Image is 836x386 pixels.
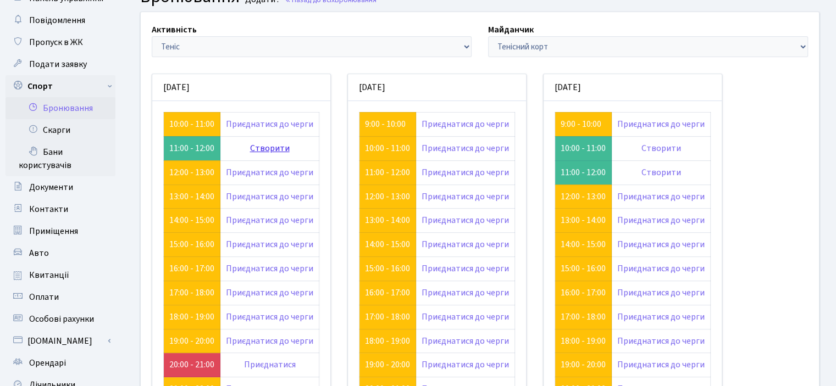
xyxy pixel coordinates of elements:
a: 14:00 - 15:00 [561,238,606,250]
a: Контакти [5,198,115,220]
div: [DATE] [152,74,330,101]
a: 10:00 - 11:00 [169,118,214,130]
a: Орендарі [5,352,115,374]
a: 19:00 - 20:00 [169,335,214,347]
a: 15:00 - 16:00 [561,262,606,275]
a: Приєднатися до черги [422,287,509,299]
a: Приєднатися до черги [617,262,705,275]
a: Пропуск в ЖК [5,31,115,53]
a: 16:00 - 17:00 [169,262,214,275]
a: 16:00 - 17:00 [365,287,410,299]
a: 10:00 - 11:00 [365,142,410,154]
span: Документи [29,181,73,193]
a: Створити [641,142,681,154]
a: 9:00 - 10:00 [365,118,406,130]
a: 12:00 - 13:00 [561,191,606,203]
span: Приміщення [29,225,78,237]
a: Приміщення [5,220,115,242]
a: Приєднатися до черги [422,359,509,371]
a: Приєднатися до черги [226,214,313,226]
label: Майданчик [488,23,534,36]
span: Подати заявку [29,58,87,70]
a: 15:00 - 16:00 [365,262,410,275]
label: Активність [152,23,197,36]
td: 11:00 - 12:00 [164,136,220,160]
a: Приєднатися до черги [422,166,509,178]
a: Приєднатися до черги [226,262,313,275]
a: Приєднатися до черги [617,359,705,371]
a: Приєднатися до черги [617,238,705,250]
a: 15:00 - 16:00 [169,238,214,250]
a: Приєднатися до черги [422,191,509,203]
a: Приєднатися до черги [226,287,313,299]
a: Приєднатися до черги [617,191,705,203]
span: Контакти [29,203,68,215]
a: Приєднатися до черги [422,214,509,226]
span: Квитанції [29,269,69,281]
span: Оплати [29,291,59,303]
a: Приєднатися до черги [422,142,509,154]
a: 13:00 - 14:00 [561,214,606,226]
a: Створити [250,142,290,154]
a: Бани користувачів [5,141,115,176]
a: 9:00 - 10:00 [561,118,601,130]
a: [DOMAIN_NAME] [5,330,115,352]
a: 18:00 - 19:00 [561,335,606,347]
a: 20:00 - 21:00 [169,359,214,371]
a: 17:00 - 18:00 [169,287,214,299]
span: Орендарі [29,357,66,369]
div: [DATE] [348,74,526,101]
a: Приєднатися до черги [422,335,509,347]
a: Приєднатися до черги [226,191,313,203]
span: Повідомлення [29,14,85,26]
a: Приєднатися до черги [617,214,705,226]
td: 11:00 - 12:00 [555,160,612,184]
a: Приєднатися до черги [617,118,705,130]
a: 13:00 - 14:00 [365,214,410,226]
a: Скарги [5,119,115,141]
a: Бронювання [5,97,115,119]
a: Приєднатися до черги [226,166,313,178]
a: 17:00 - 18:00 [561,311,606,323]
a: 12:00 - 13:00 [169,166,214,178]
a: Приєднатися до черги [422,118,509,130]
span: Пропуск в ЖК [29,36,83,48]
a: Приєднатися [244,359,296,371]
a: Приєднатися до черги [226,118,313,130]
a: 16:00 - 17:00 [561,287,606,299]
a: 19:00 - 20:00 [365,359,410,371]
a: Приєднатися до черги [422,262,509,275]
a: Приєднатися до черги [226,238,313,250]
a: Приєднатися до черги [226,311,313,323]
a: Авто [5,242,115,264]
a: Подати заявку [5,53,115,75]
a: Приєднатися до черги [226,335,313,347]
td: 10:00 - 11:00 [555,136,612,160]
a: 18:00 - 19:00 [169,311,214,323]
a: 18:00 - 19:00 [365,335,410,347]
div: [DATE] [544,74,722,101]
a: 14:00 - 15:00 [169,214,214,226]
a: 13:00 - 14:00 [169,191,214,203]
a: Приєднатися до черги [617,335,705,347]
a: Повідомлення [5,9,115,31]
a: 19:00 - 20:00 [561,359,606,371]
a: Спорт [5,75,115,97]
span: Особові рахунки [29,313,94,325]
span: Авто [29,247,49,259]
a: 17:00 - 18:00 [365,311,410,323]
a: Приєднатися до черги [617,287,705,299]
a: 14:00 - 15:00 [365,238,410,250]
a: Оплати [5,286,115,308]
a: Документи [5,176,115,198]
a: 12:00 - 13:00 [365,191,410,203]
a: 11:00 - 12:00 [365,166,410,178]
a: Приєднатися до черги [422,238,509,250]
a: Приєднатися до черги [617,311,705,323]
a: Квитанції [5,264,115,286]
a: Приєднатися до черги [422,311,509,323]
a: Створити [641,166,681,178]
a: Особові рахунки [5,308,115,330]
